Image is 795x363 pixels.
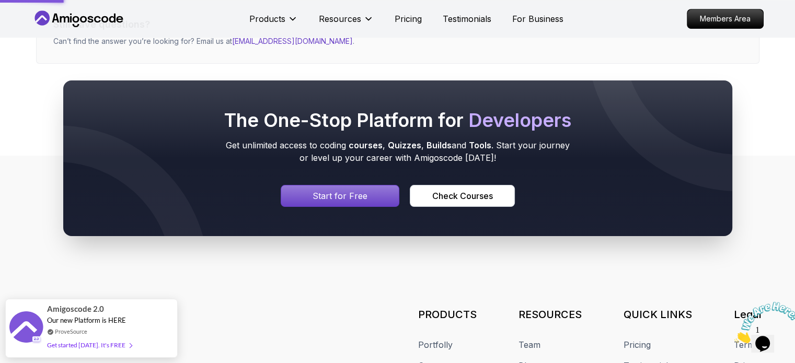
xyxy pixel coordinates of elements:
[319,13,361,25] p: Resources
[432,190,492,202] div: Check Courses
[624,338,651,351] a: Pricing
[281,185,400,207] a: Signin page
[395,13,422,25] a: Pricing
[730,298,795,347] iframe: chat widget
[687,9,764,29] a: Members Area
[249,13,298,33] button: Products
[418,307,477,322] h3: PRODUCTS
[624,307,692,322] h3: QUICK LINKS
[388,140,421,150] span: Quizzes
[313,190,367,202] p: Start for Free
[55,327,87,336] a: ProveSource
[4,4,8,13] span: 1
[410,185,514,207] button: Check Courses
[410,185,514,207] a: Courses page
[9,311,43,345] img: provesource social proof notification image
[519,338,540,351] a: Team
[443,13,491,25] a: Testimonials
[469,140,491,150] span: Tools
[47,316,126,324] span: Our new Platform is HERE
[4,4,69,45] img: Chat attention grabber
[512,13,563,25] a: For Business
[418,338,453,351] a: Portfolly
[427,140,452,150] span: Builds
[468,109,571,132] span: Developers
[47,339,132,351] div: Get started [DATE]. It's FREE
[687,9,763,28] p: Members Area
[519,307,582,322] h3: RESOURCES
[222,139,573,164] p: Get unlimited access to coding , , and . Start your journey or level up your career with Amigosco...
[349,140,383,150] span: courses
[47,303,104,315] span: Amigoscode 2.0
[222,110,573,131] h2: The One-Stop Platform for
[319,13,374,33] button: Resources
[249,13,285,25] p: Products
